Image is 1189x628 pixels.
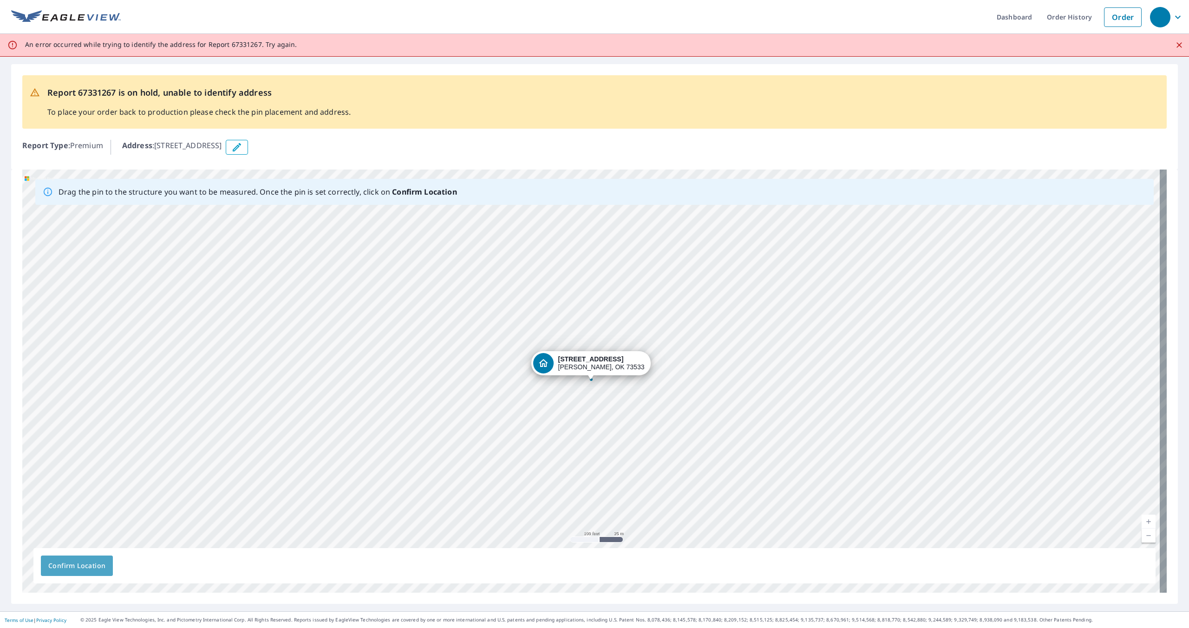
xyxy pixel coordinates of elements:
p: : Premium [22,140,103,155]
p: Report 67331267 is on hold, unable to identify address [47,86,351,99]
p: : [STREET_ADDRESS] [122,140,222,155]
button: Confirm Location [41,556,113,576]
strong: [STREET_ADDRESS] [558,355,624,363]
a: Privacy Policy [36,617,66,623]
p: Drag the pin to the structure you want to be measured. Once the pin is set correctly, click on [59,186,457,197]
a: Current Level 18, Zoom Out [1142,529,1156,543]
button: Close [1173,39,1185,51]
div: Dropped pin, building 1, Residential property, 3555 N Highway 81 Duncan, OK 73533 [531,351,651,380]
a: Current Level 18, Zoom In [1142,515,1156,529]
p: © 2025 Eagle View Technologies, Inc. and Pictometry International Corp. All Rights Reserved. Repo... [80,616,1184,623]
b: Confirm Location [392,187,457,197]
span: Confirm Location [48,560,105,572]
img: EV Logo [11,10,121,24]
p: An error occurred while trying to identify the address for Report 67331267. Try again. [25,40,297,49]
b: Address [122,140,152,150]
a: Order [1104,7,1142,27]
p: | [5,617,66,623]
div: [PERSON_NAME], OK 73533 [558,355,645,371]
p: To place your order back to production please check the pin placement and address. [47,106,351,118]
a: Terms of Use [5,617,33,623]
b: Report Type [22,140,68,150]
